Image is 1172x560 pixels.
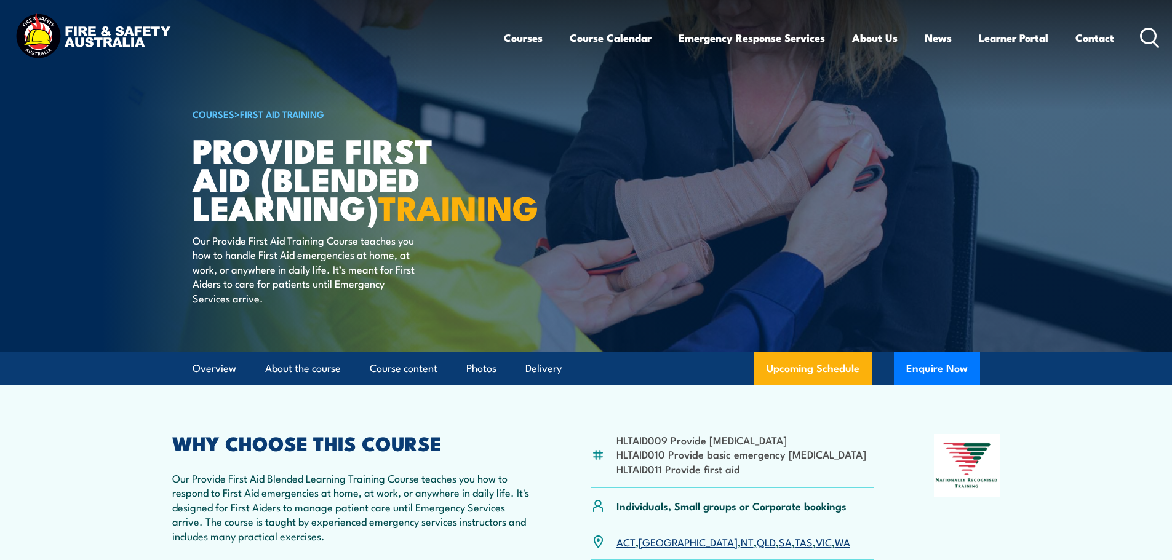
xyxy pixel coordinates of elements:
[265,352,341,385] a: About the course
[894,352,980,385] button: Enquire Now
[240,107,324,120] a: First Aid Training
[504,22,543,54] a: Courses
[934,434,1000,497] img: Nationally Recognised Training logo.
[679,22,825,54] a: Emergency Response Services
[925,22,952,54] a: News
[570,22,652,54] a: Course Calendar
[172,471,532,543] p: Our Provide First Aid Blended Learning Training Course teaches you how to respond to First Aid em...
[616,447,866,461] li: HLTAID010 Provide basic emergency [MEDICAL_DATA]
[370,352,437,385] a: Course content
[378,181,538,232] strong: TRAINING
[193,135,496,221] h1: Provide First Aid (Blended Learning)
[616,433,866,447] li: HLTAID009 Provide [MEDICAL_DATA]
[616,534,636,549] a: ACT
[779,534,792,549] a: SA
[193,106,496,121] h6: >
[466,352,496,385] a: Photos
[525,352,562,385] a: Delivery
[741,534,754,549] a: NT
[757,534,776,549] a: QLD
[639,534,738,549] a: [GEOGRAPHIC_DATA]
[795,534,813,549] a: TAS
[193,352,236,385] a: Overview
[193,107,234,120] a: COURSES
[616,535,850,549] p: , , , , , , ,
[816,534,832,549] a: VIC
[852,22,898,54] a: About Us
[172,434,532,451] h2: WHY CHOOSE THIS COURSE
[616,462,866,476] li: HLTAID011 Provide first aid
[193,233,417,305] p: Our Provide First Aid Training Course teaches you how to handle First Aid emergencies at home, at...
[616,499,847,513] p: Individuals, Small groups or Corporate bookings
[754,352,872,385] a: Upcoming Schedule
[1075,22,1114,54] a: Contact
[979,22,1048,54] a: Learner Portal
[835,534,850,549] a: WA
